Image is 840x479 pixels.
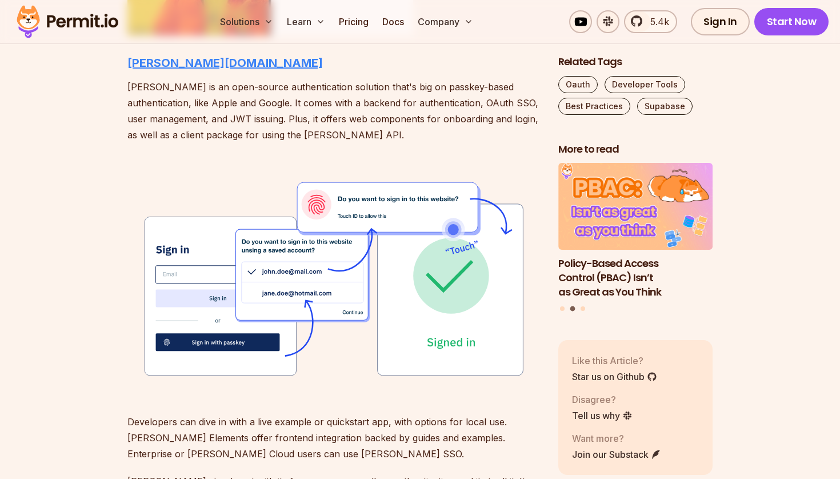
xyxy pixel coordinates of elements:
[581,306,585,311] button: Go to slide 3
[560,306,565,311] button: Go to slide 1
[624,10,677,33] a: 5.4k
[127,414,540,462] p: Developers can dive in with a live example or quickstart app, with options for local use. [PERSON...
[558,76,598,93] a: Oauth
[558,98,630,115] a: Best Practices
[570,306,575,312] button: Go to slide 2
[558,163,713,250] img: Policy-Based Access Control (PBAC) Isn’t as Great as You Think
[282,10,330,33] button: Learn
[754,8,829,35] a: Start Now
[11,2,123,41] img: Permit logo
[558,163,713,300] a: Policy-Based Access Control (PBAC) Isn’t as Great as You ThinkPolicy-Based Access Control (PBAC) ...
[334,10,373,33] a: Pricing
[691,8,750,35] a: Sign In
[378,10,409,33] a: Docs
[572,393,633,406] p: Disagree?
[558,163,713,300] li: 2 of 3
[558,142,713,157] h2: More to read
[637,98,693,115] a: Supabase
[127,56,323,70] a: [PERSON_NAME][DOMAIN_NAME]
[572,370,657,384] a: Star us on Github
[558,257,713,299] h3: Policy-Based Access Control (PBAC) Isn’t as Great as You Think
[413,10,478,33] button: Company
[572,432,661,445] p: Want more?
[572,448,661,461] a: Join our Substack
[215,10,278,33] button: Solutions
[558,55,713,69] h2: Related Tags
[572,409,633,422] a: Tell us why
[558,163,713,313] div: Posts
[572,354,657,368] p: Like this Article?
[127,161,540,396] img: 62347acc8e591551673c32f0_Passkeys%202.svg
[643,15,669,29] span: 5.4k
[127,79,540,143] p: [PERSON_NAME] is an open-source authentication solution that's big on passkey-based authenticatio...
[605,76,685,93] a: Developer Tools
